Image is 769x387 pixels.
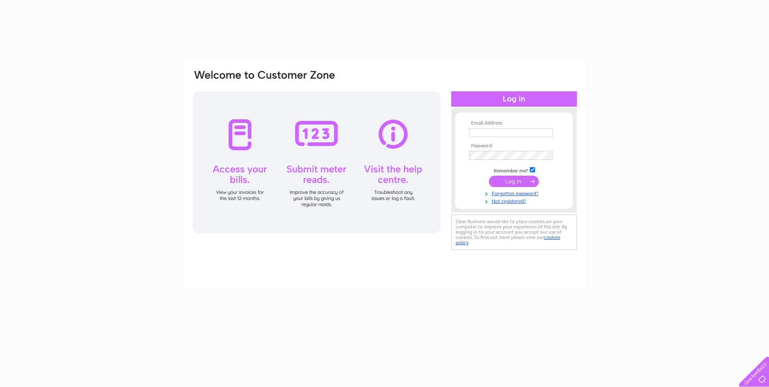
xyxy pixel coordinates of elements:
[467,166,561,174] td: Remember me?
[469,189,561,197] a: Forgotten password?
[467,120,561,126] th: Email Address:
[489,176,539,187] input: Submit
[469,197,561,204] a: Not registered?
[467,143,561,149] th: Password:
[451,215,577,250] div: Clear Business would like to place cookies on your computer to improve your experience of the sit...
[456,234,560,245] a: cookies policy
